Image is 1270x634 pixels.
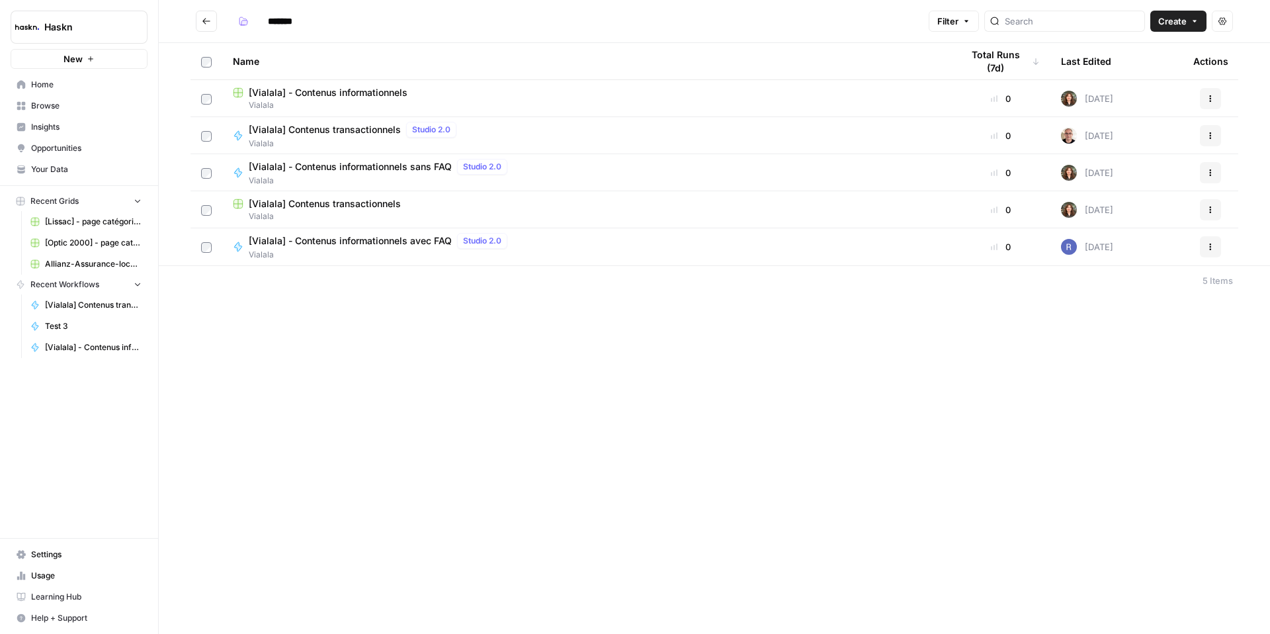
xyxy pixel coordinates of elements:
button: Create [1150,11,1206,32]
div: 0 [962,166,1040,179]
img: wbc4lf7e8no3nva14b2bd9f41fnh [1061,165,1077,181]
div: 5 Items [1203,274,1233,287]
div: [DATE] [1061,202,1113,218]
div: Name [233,43,941,79]
a: Your Data [11,159,148,180]
a: Allianz-Assurance-local v2 Grid [24,253,148,275]
a: [Lissac] - page catégorie - 300 à 800 mots [24,211,148,232]
img: u6bh93quptsxrgw026dpd851kwjs [1061,239,1077,255]
span: Studio 2.0 [412,124,450,136]
button: Go back [196,11,217,32]
a: [Vialala] Contenus transactionnelsVialala [233,197,941,222]
span: [Lissac] - page catégorie - 300 à 800 mots [45,216,142,228]
span: Filter [937,15,958,28]
span: New [63,52,83,66]
span: Learning Hub [31,591,142,603]
div: Total Runs (7d) [962,43,1040,79]
a: [Vialala] Contenus transactionnelsStudio 2.0Vialala [233,122,941,150]
span: Your Data [31,163,142,175]
div: [DATE] [1061,239,1113,255]
button: Filter [929,11,979,32]
span: Vialala [249,138,462,150]
img: Haskn Logo [15,15,39,39]
span: Opportunities [31,142,142,154]
span: Haskn [44,21,124,34]
span: Help + Support [31,612,142,624]
span: Recent Workflows [30,279,99,291]
span: Studio 2.0 [463,161,501,173]
a: Insights [11,116,148,138]
input: Search [1005,15,1139,28]
img: 7vx8zh0uhckvat9sl0ytjj9ndhgk [1061,128,1077,144]
span: [Vialala] Contenus transactionnels [249,197,401,210]
a: Learning Hub [11,586,148,608]
div: Actions [1193,43,1228,79]
div: 0 [962,129,1040,142]
span: Test 3 [45,320,142,332]
a: [Vialala] Contenus transactionnels [24,294,148,316]
img: wbc4lf7e8no3nva14b2bd9f41fnh [1061,91,1077,107]
div: [DATE] [1061,128,1113,144]
span: Usage [31,570,142,582]
a: Test 3 [24,316,148,337]
div: Last Edited [1061,43,1111,79]
span: Vialala [233,210,941,222]
a: Settings [11,544,148,565]
span: Recent Grids [30,195,79,207]
span: Vialala [249,175,513,187]
span: Studio 2.0 [463,235,501,247]
img: wbc4lf7e8no3nva14b2bd9f41fnh [1061,202,1077,218]
div: [DATE] [1061,91,1113,107]
span: [Vialala] - Contenus informationnels [249,86,407,99]
a: Home [11,74,148,95]
span: [Vialala] - Contenus informationnels avec FAQ [249,234,452,248]
div: 0 [962,203,1040,216]
button: Workspace: Haskn [11,11,148,44]
a: [Vialala] - Contenus informationnels avec FAQStudio 2.0Vialala [233,233,941,261]
div: [DATE] [1061,165,1113,181]
button: Recent Grids [11,191,148,211]
span: Vialala [249,249,513,261]
div: 0 [962,240,1040,253]
span: [Vialala] - Contenus informationnels sans FAQ [45,341,142,353]
a: [Vialala] - Contenus informationnels sans FAQ [24,337,148,358]
span: Browse [31,100,142,112]
a: [Vialala] - Contenus informationnels sans FAQStudio 2.0Vialala [233,159,941,187]
span: [Vialala] Contenus transactionnels [249,123,401,136]
span: Allianz-Assurance-local v2 Grid [45,258,142,270]
a: [Optic 2000] - page catégorie + article de blog [24,232,148,253]
span: Insights [31,121,142,133]
a: [Vialala] - Contenus informationnelsVialala [233,86,941,111]
span: [Optic 2000] - page catégorie + article de blog [45,237,142,249]
span: Home [31,79,142,91]
button: New [11,49,148,69]
div: 0 [962,92,1040,105]
a: Browse [11,95,148,116]
span: [Vialala] - Contenus informationnels sans FAQ [249,160,452,173]
a: Opportunities [11,138,148,159]
a: Usage [11,565,148,586]
span: Create [1158,15,1187,28]
span: Settings [31,549,142,561]
button: Help + Support [11,608,148,629]
button: Recent Workflows [11,275,148,294]
span: Vialala [233,99,941,111]
span: [Vialala] Contenus transactionnels [45,299,142,311]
